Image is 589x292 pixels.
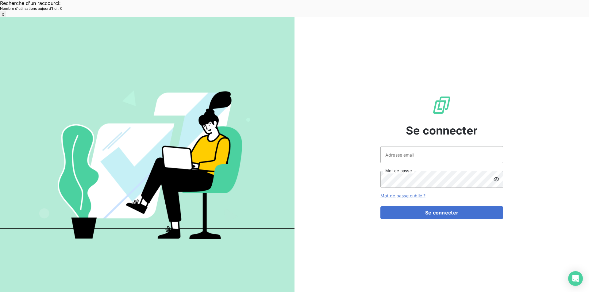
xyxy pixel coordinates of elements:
input: placeholder [380,146,503,163]
img: Logo LeanPay [432,95,452,115]
a: Mot de passe oublié ? [380,193,425,198]
div: Open Intercom Messenger [568,271,583,286]
button: Se connecter [380,206,503,219]
span: Se connecter [406,122,478,139]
